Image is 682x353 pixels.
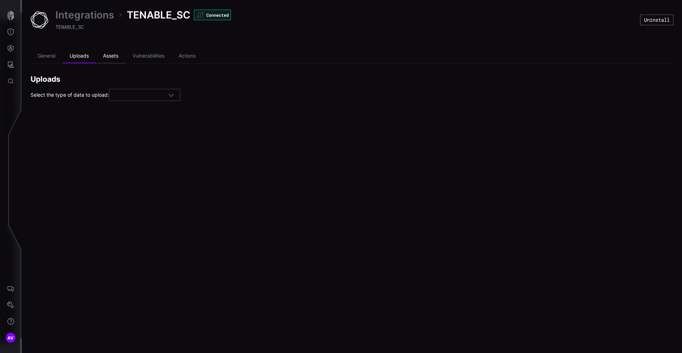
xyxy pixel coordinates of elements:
li: Uploads [63,49,96,63]
li: Actions [172,49,203,63]
img: Tenable SC [31,11,48,29]
li: Assets [96,49,125,63]
button: Uninstall [640,15,673,25]
div: Connected [194,10,231,20]
h2: Uploads [31,74,673,84]
span: TENABLE_SC [55,23,84,30]
div: Select the type of data to upload: [31,89,673,101]
a: Integrations [55,9,114,21]
button: Toggle options menu [168,92,174,98]
li: Vulnerabilities [125,49,172,63]
button: AV [0,330,21,346]
span: TENABLE_SC [127,9,190,21]
li: General [31,49,63,63]
span: AV [7,334,14,342]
